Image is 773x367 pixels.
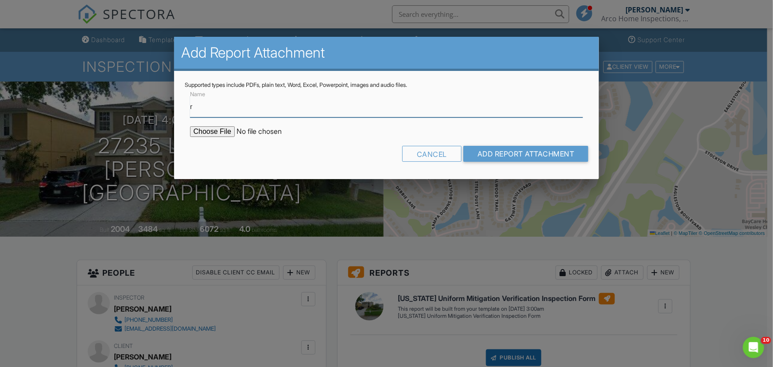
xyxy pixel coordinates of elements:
[463,146,589,162] input: Add Report Attachment
[743,337,764,358] iframe: Intercom live chat
[185,82,589,89] div: Supported types include PDFs, plain text, Word, Excel, Powerpoint, images and audio files.
[761,337,771,344] span: 10
[402,146,462,162] div: Cancel
[190,90,205,98] label: Name
[181,44,592,62] h2: Add Report Attachment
